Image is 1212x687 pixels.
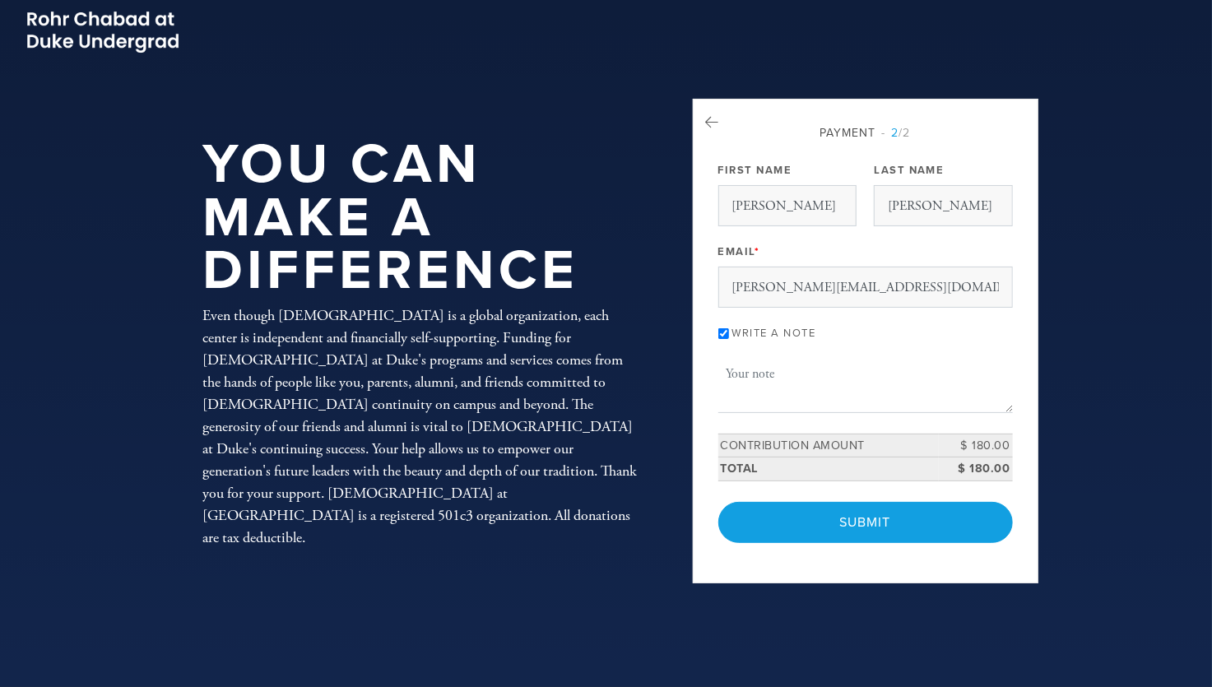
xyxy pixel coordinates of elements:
div: Payment [718,124,1013,142]
span: This field is required. [755,245,760,258]
span: 2 [892,126,899,140]
label: Write a note [732,327,816,340]
label: First Name [718,163,792,178]
td: $ 180.00 [939,434,1013,457]
td: $ 180.00 [939,457,1013,481]
label: Last Name [874,163,945,178]
input: Submit [718,502,1013,543]
img: Picture2_0.png [25,8,181,55]
h1: You Can Make a Difference [203,138,639,298]
label: Email [718,244,760,259]
div: Even though [DEMOGRAPHIC_DATA] is a global organization, each center is independent and financial... [203,304,639,549]
span: /2 [882,126,911,140]
td: Total [718,457,939,481]
td: Contribution Amount [718,434,939,457]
